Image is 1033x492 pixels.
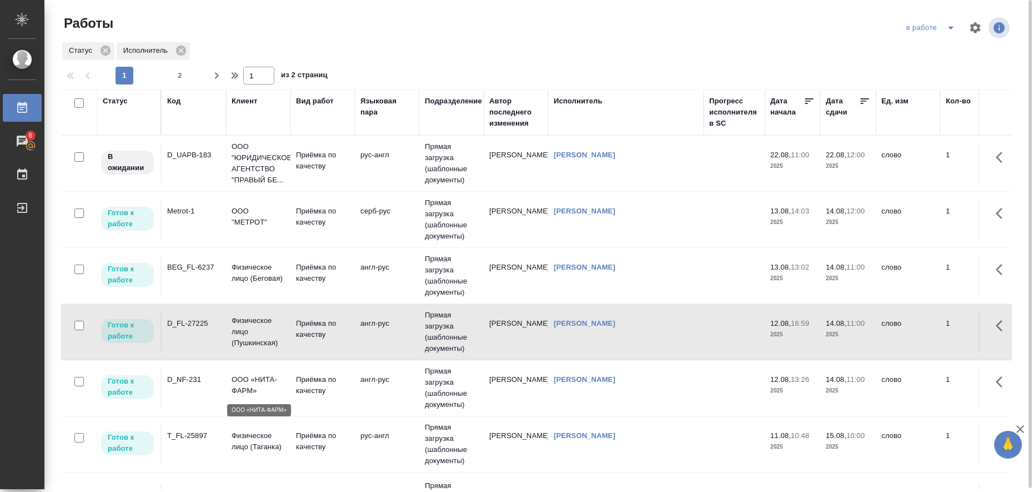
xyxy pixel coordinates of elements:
[296,262,349,284] p: Приёмка по качеству
[484,200,548,239] td: [PERSON_NAME]
[419,416,484,472] td: Прямая загрузка (шаблонные документы)
[846,319,865,327] p: 11:00
[826,151,846,159] p: 22.08,
[296,150,349,172] p: Приёмка по качеству
[232,430,285,453] p: Физическое лицо (Таганка)
[826,431,846,440] p: 15.08,
[826,273,870,284] p: 2025
[355,369,419,407] td: англ-рус
[876,144,940,183] td: слово
[770,263,791,271] p: 13.08,
[554,375,615,384] a: [PERSON_NAME]
[770,441,815,453] p: 2025
[108,376,147,398] p: Готов к работе
[826,96,859,118] div: Дата сдачи
[554,431,615,440] a: [PERSON_NAME]
[22,130,39,141] span: 6
[770,273,815,284] p: 2025
[770,319,791,327] p: 12.08,
[826,217,870,228] p: 2025
[296,318,349,340] p: Приёмка по качеству
[108,432,147,454] p: Готов к работе
[484,369,548,407] td: [PERSON_NAME]
[108,264,147,286] p: Готов к работе
[419,360,484,416] td: Прямая загрузка (шаблонные документы)
[296,96,334,107] div: Вид работ
[876,425,940,464] td: слово
[232,315,285,349] p: Физическое лицо (Пушкинская)
[876,200,940,239] td: слово
[940,312,996,351] td: 1
[989,200,1016,227] button: Здесь прячутся важные кнопки
[826,161,870,172] p: 2025
[770,385,815,396] p: 2025
[296,206,349,228] p: Приёмка по качеству
[103,96,128,107] div: Статус
[554,263,615,271] a: [PERSON_NAME]
[355,144,419,183] td: рус-англ
[791,151,809,159] p: 11:00
[419,192,484,247] td: Прямая загрузка (шаблонные документы)
[791,263,809,271] p: 13:02
[770,375,791,384] p: 12.08,
[355,256,419,295] td: англ-рус
[425,96,482,107] div: Подразделение
[484,256,548,295] td: [PERSON_NAME]
[940,256,996,295] td: 1
[846,431,865,440] p: 10:00
[232,206,285,228] p: ООО "МЕТРОТ"
[484,425,548,464] td: [PERSON_NAME]
[846,207,865,215] p: 12:00
[791,319,809,327] p: 16:59
[999,433,1017,456] span: 🙏
[419,248,484,304] td: Прямая загрузка (шаблонные документы)
[791,207,809,215] p: 14:03
[232,374,285,396] p: ООО «НИТА-ФАРМ»
[554,207,615,215] a: [PERSON_NAME]
[770,431,791,440] p: 11.08,
[100,206,155,232] div: Исполнитель может приступить к работе
[989,256,1016,283] button: Здесь прячутся важные кнопки
[167,262,220,273] div: BEG_FL-6237
[940,369,996,407] td: 1
[994,431,1022,459] button: 🙏
[296,374,349,396] p: Приёмка по качеству
[826,207,846,215] p: 14.08,
[232,262,285,284] p: Физическое лицо (Беговая)
[826,385,870,396] p: 2025
[419,304,484,360] td: Прямая загрузка (шаблонные документы)
[826,375,846,384] p: 14.08,
[108,207,147,230] p: Готов к работе
[167,206,220,217] div: Metrot-1
[826,319,846,327] p: 14.08,
[940,425,996,464] td: 1
[876,256,940,295] td: слово
[296,430,349,453] p: Приёмка по качеству
[69,45,96,56] p: Статус
[167,150,220,161] div: D_UAPB-183
[881,96,909,107] div: Ед. изм
[171,70,189,81] span: 2
[355,312,419,351] td: англ-рус
[770,207,791,215] p: 13.08,
[232,96,257,107] div: Клиент
[355,200,419,239] td: серб-рус
[123,45,172,56] p: Исполнитель
[360,96,414,118] div: Языковая пара
[826,263,846,271] p: 14.08,
[826,329,870,340] p: 2025
[61,14,113,32] span: Работы
[100,150,155,176] div: Исполнитель назначен, приступать к работе пока рано
[989,425,1016,451] button: Здесь прячутся важные кнопки
[108,320,147,342] p: Готов к работе
[770,96,804,118] div: Дата начала
[846,263,865,271] p: 11:00
[484,144,548,183] td: [PERSON_NAME]
[167,430,220,441] div: T_FL-25897
[554,151,615,159] a: [PERSON_NAME]
[770,161,815,172] p: 2025
[554,96,603,107] div: Исполнитель
[826,441,870,453] p: 2025
[281,68,328,85] span: из 2 страниц
[770,217,815,228] p: 2025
